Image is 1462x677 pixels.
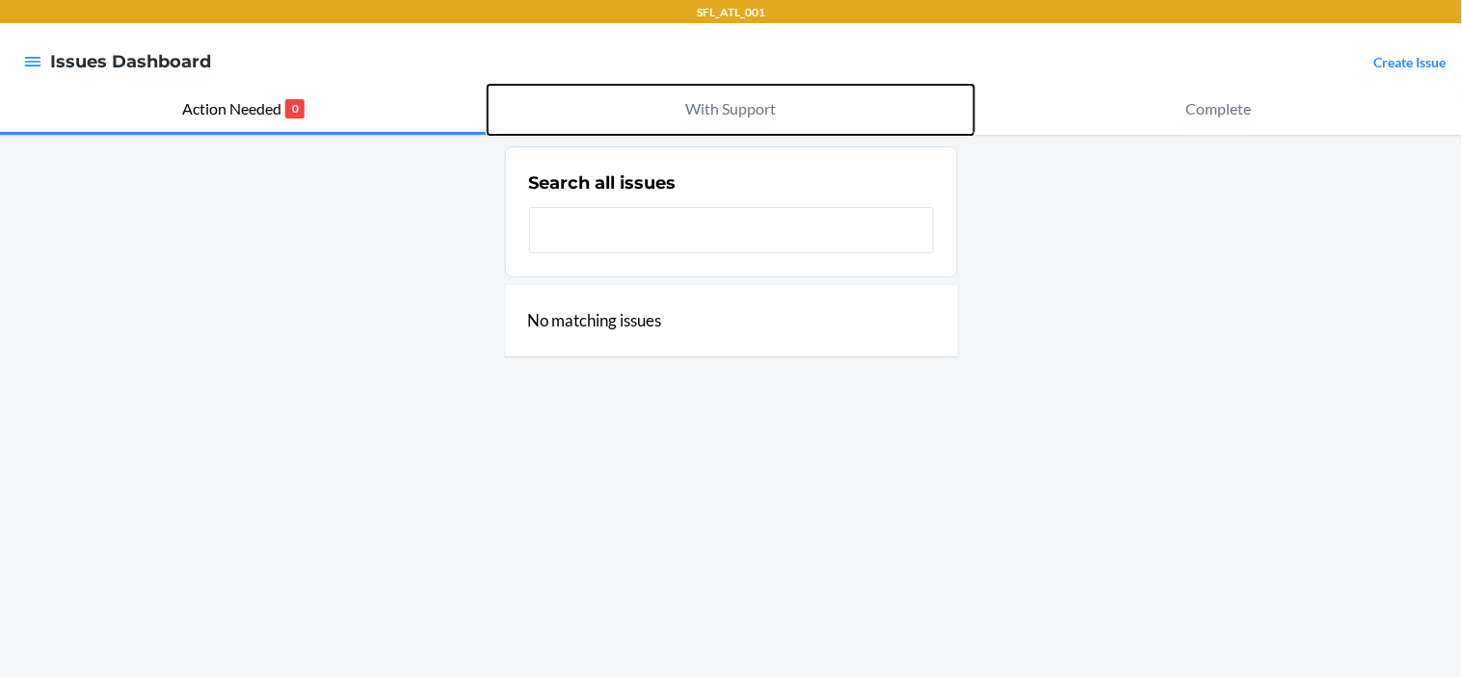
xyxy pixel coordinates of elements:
button: With Support [488,85,975,135]
h2: Search all issues [529,170,677,195]
a: Create Issue [1374,54,1447,70]
p: 0 [285,99,305,118]
p: SFL_ATL_001 [697,4,765,21]
p: Action Needed [182,97,281,120]
p: Complete [1185,97,1251,120]
button: Complete [974,85,1462,135]
h4: Issues Dashboard [50,49,211,74]
p: With Support [686,97,777,120]
div: No matching issues [505,285,958,356]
